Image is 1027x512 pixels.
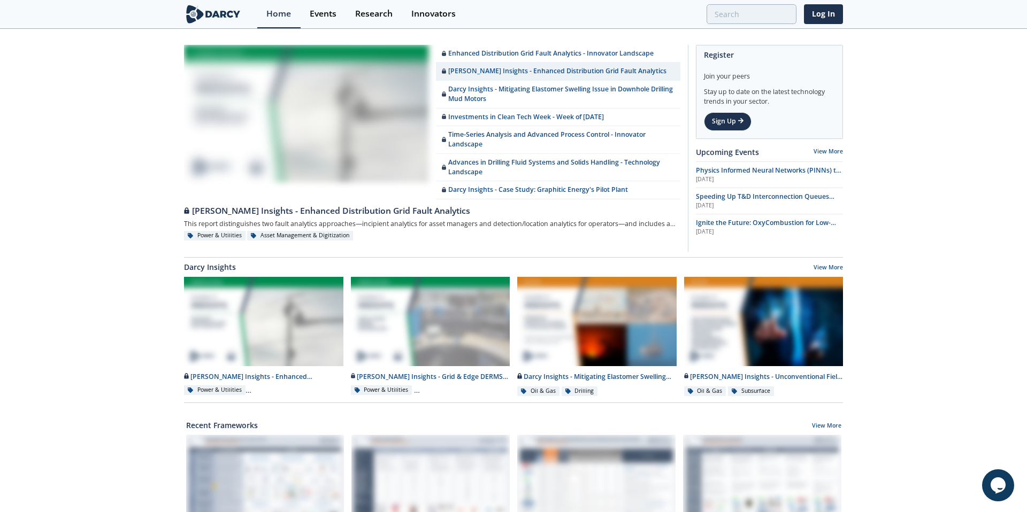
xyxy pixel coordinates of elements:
a: Darcy Insights - Grid & Edge DERMS Integration preview [PERSON_NAME] Insights - Grid & Edge DERMS... [347,276,514,397]
a: View More [812,422,841,431]
a: [PERSON_NAME] Insights - Enhanced Distribution Grid Fault Analytics [436,63,680,80]
div: Oil & Gas [517,386,560,396]
a: Upcoming Events [696,146,759,158]
div: [DATE] [696,201,843,210]
div: [PERSON_NAME] Insights - Enhanced Distribution Grid Fault Analytics [184,205,680,218]
div: [PERSON_NAME] Insights - Grid & Edge DERMS Integration [351,372,510,382]
input: Advanced Search [707,4,796,24]
div: Subsurface [728,386,774,396]
a: Investments in Clean Tech Week - Week of [DATE] [436,108,680,126]
a: Physics Informed Neural Networks (PINNs) to Accelerate Subsurface Scenario Analysis [DATE] [696,166,843,184]
div: [PERSON_NAME] Insights - Unconventional Field Development Optimization through Geochemical Finger... [684,372,844,382]
div: [PERSON_NAME] Insights - Enhanced Distribution Grid Fault Analytics [184,372,343,382]
a: Speeding Up T&D Interconnection Queues with Enhanced Software Solutions [DATE] [696,192,843,210]
a: Time-Series Analysis and Advanced Process Control - Innovator Landscape [436,126,680,154]
div: Oil & Gas [684,386,726,396]
a: Advances in Drilling Fluid Systems and Solids Handling - Technology Landscape [436,154,680,182]
img: logo-wide.svg [184,5,242,24]
a: Ignite the Future: OxyCombustion for Low-Carbon Power [DATE] [696,218,843,236]
div: Power & Utilities [184,385,246,395]
a: Darcy Insights - Mitigating Elastomer Swelling Issue in Downhole Drilling Mud Motors [436,81,680,108]
div: Drilling [562,386,598,396]
a: Darcy Insights [184,261,236,273]
a: Darcy Insights - Mitigating Elastomer Swelling Issue in Downhole Drilling Mud Motors preview Darc... [513,276,680,397]
a: Log In [804,4,843,24]
a: Darcy Insights - Enhanced Distribution Grid Fault Analytics preview [PERSON_NAME] Insights - Enha... [180,276,347,397]
div: [DATE] [696,228,843,236]
div: Join your peers [704,64,835,81]
a: [PERSON_NAME] Insights - Enhanced Distribution Grid Fault Analytics [184,199,680,218]
span: Physics Informed Neural Networks (PINNs) to Accelerate Subsurface Scenario Analysis [696,166,841,184]
div: Asset Management & Digitization [247,231,353,241]
a: View More [814,148,843,155]
div: Stay up to date on the latest technology trends in your sector. [704,81,835,106]
div: Research [355,10,393,18]
a: Enhanced Distribution Grid Fault Analytics - Innovator Landscape [436,45,680,63]
div: Power & Utilities [184,231,246,241]
span: Speeding Up T&D Interconnection Queues with Enhanced Software Solutions [696,192,834,211]
iframe: chat widget [982,469,1016,501]
div: [DATE] [696,175,843,184]
div: Power & Utilities [351,385,412,395]
a: Darcy Insights - Case Study: Graphitic Energy's Pilot Plant [436,181,680,199]
div: Events [310,10,336,18]
div: Home [266,10,291,18]
span: Ignite the Future: OxyCombustion for Low-Carbon Power [696,218,836,237]
div: Innovators [411,10,456,18]
a: Sign Up [704,112,752,130]
div: Register [704,45,835,64]
a: View More [814,263,843,273]
div: This report distinguishes two fault analytics approaches—incipient analytics for asset managers a... [184,218,680,231]
a: Recent Frameworks [186,420,258,431]
div: Darcy Insights - Mitigating Elastomer Swelling Issue in Downhole Drilling Mud Motors [517,372,677,382]
a: Darcy Insights - Unconventional Field Development Optimization through Geochemical Fingerprinting... [680,276,847,397]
